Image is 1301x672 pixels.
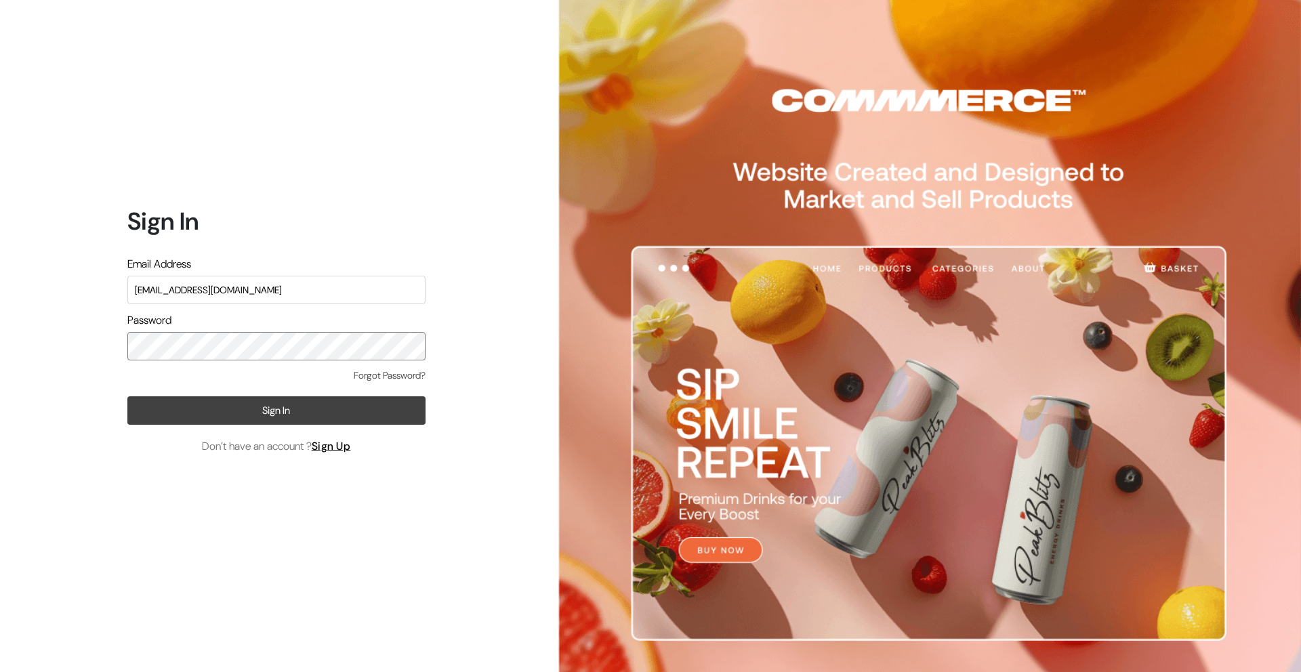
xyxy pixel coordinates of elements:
span: Don’t have an account ? [202,438,351,455]
h1: Sign In [127,207,426,236]
label: Password [127,312,171,329]
a: Sign Up [312,439,351,453]
button: Sign In [127,396,426,425]
a: Forgot Password? [354,369,426,383]
label: Email Address [127,256,191,272]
